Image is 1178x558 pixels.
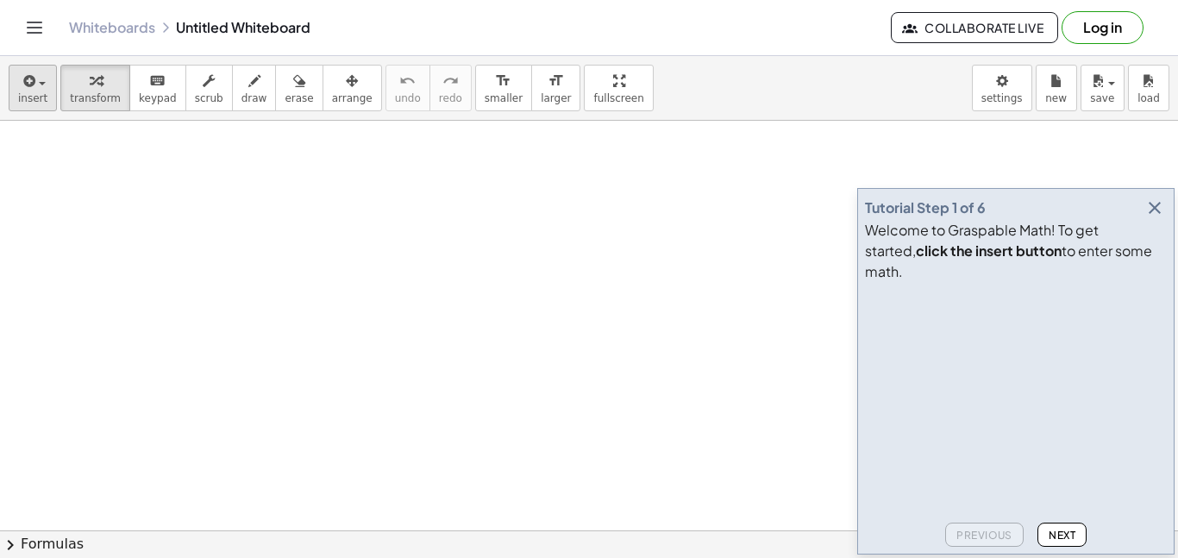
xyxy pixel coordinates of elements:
[332,92,373,104] span: arrange
[399,71,416,91] i: undo
[195,92,223,104] span: scrub
[891,12,1058,43] button: Collaborate Live
[584,65,653,111] button: fullscreen
[439,92,462,104] span: redo
[9,65,57,111] button: insert
[69,19,155,36] a: Whiteboards
[1049,529,1075,542] span: Next
[865,197,986,218] div: Tutorial Step 1 of 6
[70,92,121,104] span: transform
[21,14,48,41] button: Toggle navigation
[1062,11,1144,44] button: Log in
[905,20,1043,35] span: Collaborate Live
[981,92,1023,104] span: settings
[395,92,421,104] span: undo
[241,92,267,104] span: draw
[149,71,166,91] i: keyboard
[129,65,186,111] button: keyboardkeypad
[1081,65,1125,111] button: save
[232,65,277,111] button: draw
[593,92,643,104] span: fullscreen
[475,65,532,111] button: format_sizesmaller
[1137,92,1160,104] span: load
[139,92,177,104] span: keypad
[1128,65,1169,111] button: load
[429,65,472,111] button: redoredo
[323,65,382,111] button: arrange
[18,92,47,104] span: insert
[865,220,1167,282] div: Welcome to Graspable Math! To get started, to enter some math.
[385,65,430,111] button: undoundo
[531,65,580,111] button: format_sizelarger
[972,65,1032,111] button: settings
[495,71,511,91] i: format_size
[285,92,313,104] span: erase
[485,92,523,104] span: smaller
[548,71,564,91] i: format_size
[1045,92,1067,104] span: new
[275,65,323,111] button: erase
[541,92,571,104] span: larger
[1090,92,1114,104] span: save
[185,65,233,111] button: scrub
[916,241,1062,260] b: click the insert button
[60,65,130,111] button: transform
[1036,65,1077,111] button: new
[442,71,459,91] i: redo
[1037,523,1087,547] button: Next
